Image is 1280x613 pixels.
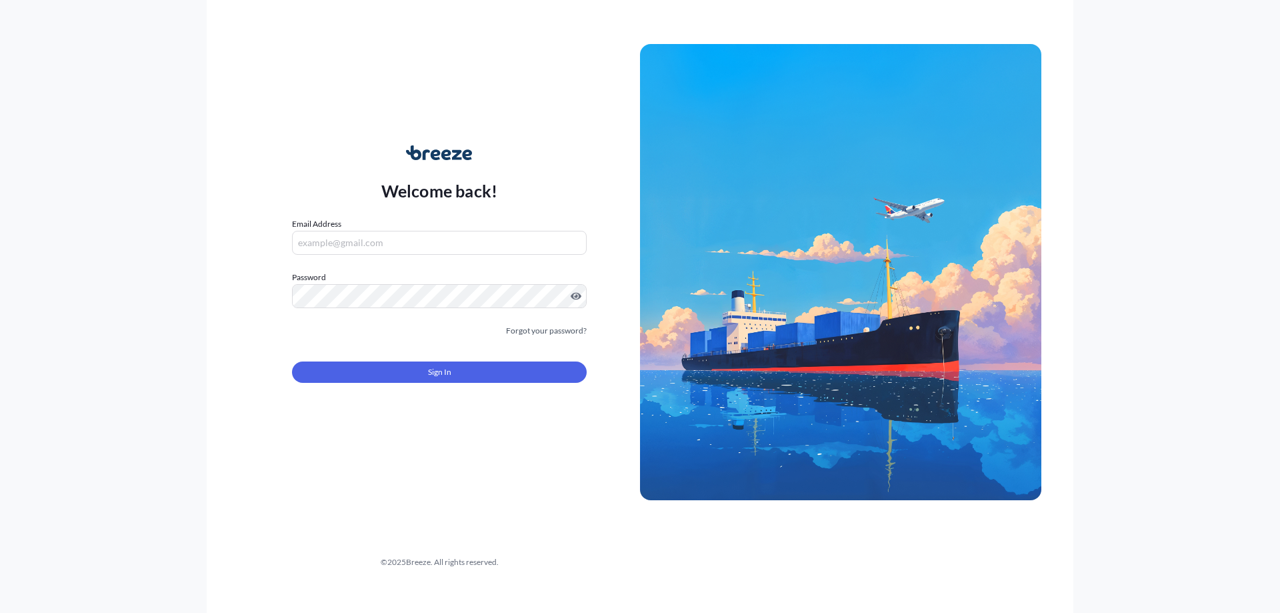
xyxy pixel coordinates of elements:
label: Password [292,271,587,284]
button: Show password [571,291,581,301]
a: Forgot your password? [506,324,587,338]
p: Welcome back! [381,180,498,201]
label: Email Address [292,217,341,231]
div: © 2025 Breeze. All rights reserved. [239,556,640,569]
input: example@gmail.com [292,231,587,255]
img: Ship illustration [640,44,1041,500]
button: Sign In [292,362,587,383]
span: Sign In [428,366,451,379]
